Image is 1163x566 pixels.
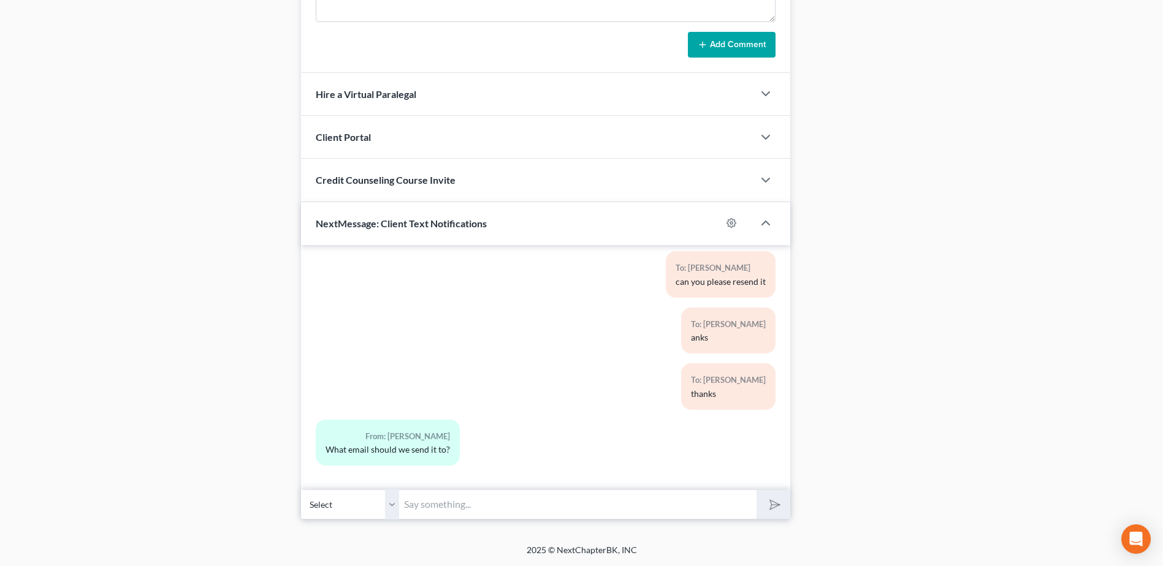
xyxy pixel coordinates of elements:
[691,331,766,344] div: anks
[316,174,456,186] span: Credit Counseling Course Invite
[691,373,766,387] div: To: [PERSON_NAME]
[316,131,371,143] span: Client Portal
[688,32,776,58] button: Add Comment
[316,217,487,229] span: NextMessage: Client Text Notifications
[316,88,416,100] span: Hire a Virtual Paralegal
[326,443,450,456] div: What email should we send it to?
[676,261,766,275] div: To: [PERSON_NAME]
[326,429,450,443] div: From: [PERSON_NAME]
[399,489,757,519] input: Say something...
[1121,524,1151,554] div: Open Intercom Messenger
[691,317,766,331] div: To: [PERSON_NAME]
[232,544,931,566] div: 2025 © NextChapterBK, INC
[691,388,766,400] div: thanks
[676,276,766,288] div: can you please resend it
